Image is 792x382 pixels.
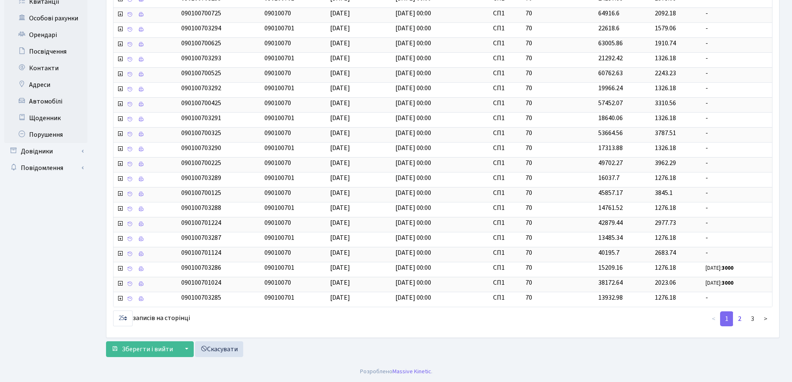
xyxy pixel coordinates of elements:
[526,54,592,63] span: 70
[655,158,676,168] span: 3962.29
[655,263,676,272] span: 1276.18
[395,128,431,138] span: [DATE] 00:00
[655,233,676,242] span: 1276.18
[493,188,519,198] span: СП1
[655,128,676,138] span: 3787.51
[330,158,350,168] span: [DATE]
[395,233,431,242] span: [DATE] 00:00
[706,99,769,108] span: -
[706,203,769,213] span: -
[493,218,519,228] span: СП1
[264,143,294,153] span: 090100701
[181,233,221,242] span: 090100703287
[113,311,133,326] select: записів на сторінці
[526,158,592,168] span: 70
[598,84,623,93] span: 19966.24
[395,188,431,197] span: [DATE] 00:00
[330,218,350,227] span: [DATE]
[330,203,350,212] span: [DATE]
[706,279,733,287] small: [DATE]:
[106,341,178,357] button: Зберегти і вийти
[181,113,221,123] span: 090100703291
[330,39,350,48] span: [DATE]
[4,126,87,143] a: Порушення
[598,99,623,108] span: 57452.07
[330,24,350,33] span: [DATE]
[181,203,221,212] span: 090100703288
[264,113,294,123] span: 090100701
[706,24,769,33] span: -
[706,264,733,272] small: [DATE]:
[330,173,350,182] span: [DATE]
[264,54,294,63] span: 090100701
[706,173,769,183] span: -
[706,218,769,228] span: -
[395,54,431,63] span: [DATE] 00:00
[706,113,769,123] span: -
[264,84,294,93] span: 090100701
[526,24,592,33] span: 70
[330,99,350,108] span: [DATE]
[526,99,592,108] span: 70
[746,311,759,326] a: 3
[706,188,769,198] span: -
[526,203,592,213] span: 70
[655,173,676,182] span: 1276.18
[493,278,519,288] span: СП1
[113,311,190,326] label: записів на сторінці
[122,345,173,354] span: Зберегти і вийти
[493,24,519,33] span: СП1
[526,9,592,18] span: 70
[706,128,769,138] span: -
[493,128,519,138] span: СП1
[264,39,291,48] span: 09010070
[181,9,221,18] span: 090100700725
[264,218,291,227] span: 09010070
[526,293,592,303] span: 70
[181,24,221,33] span: 090100703294
[493,293,519,303] span: СП1
[655,293,676,302] span: 1276.18
[264,263,294,272] span: 090100701
[706,293,769,303] span: -
[360,367,432,376] div: Розроблено .
[655,218,676,227] span: 2977.73
[395,248,431,257] span: [DATE] 00:00
[395,39,431,48] span: [DATE] 00:00
[598,39,623,48] span: 63005.86
[395,293,431,302] span: [DATE] 00:00
[330,263,350,272] span: [DATE]
[526,128,592,138] span: 70
[395,278,431,287] span: [DATE] 00:00
[181,143,221,153] span: 090100703290
[598,293,623,302] span: 13932.98
[598,128,623,138] span: 53664.56
[493,143,519,153] span: СП1
[722,279,733,287] b: 3000
[181,278,221,287] span: 090100701024
[526,39,592,48] span: 70
[264,248,291,257] span: 09010070
[655,84,676,93] span: 1326.18
[706,158,769,168] span: -
[195,341,243,357] a: Скасувати
[493,248,519,258] span: СП1
[264,188,291,197] span: 09010070
[720,311,733,326] a: 1
[526,188,592,198] span: 70
[655,69,676,78] span: 2243.23
[330,293,350,302] span: [DATE]
[181,99,221,108] span: 090100700425
[181,84,221,93] span: 090100703292
[598,248,619,257] span: 40195.7
[4,43,87,60] a: Посвідчення
[493,39,519,48] span: СП1
[181,128,221,138] span: 090100700325
[395,113,431,123] span: [DATE] 00:00
[181,248,221,257] span: 090100701124
[4,76,87,93] a: Адреси
[493,263,519,273] span: СП1
[493,233,519,243] span: СП1
[395,143,431,153] span: [DATE] 00:00
[493,54,519,63] span: СП1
